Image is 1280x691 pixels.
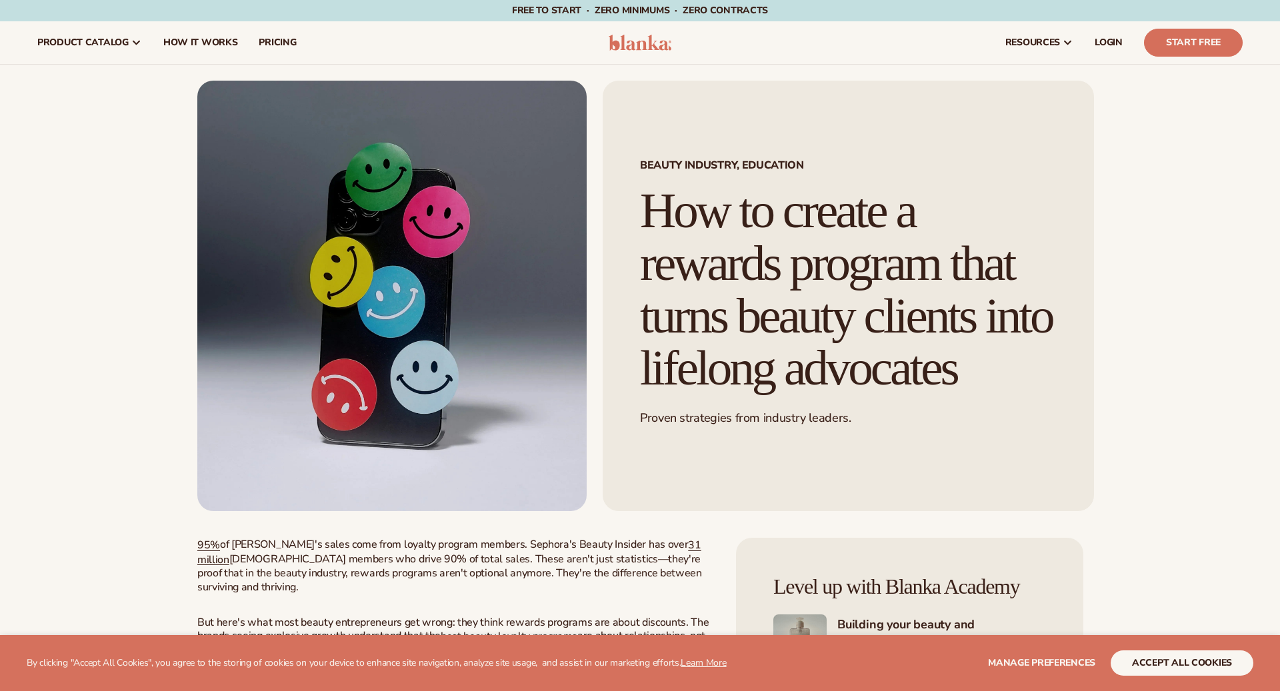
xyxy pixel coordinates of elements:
a: Start Free [1144,29,1243,57]
a: Learn More [681,656,726,669]
h4: Building your beauty and wellness brand with [PERSON_NAME] [837,617,1046,665]
a: best beauty loyalty programs [441,629,577,644]
h4: Level up with Blanka Academy [773,575,1046,598]
a: product catalog [27,21,153,64]
span: pricing [259,37,296,48]
a: Shopify Image 5 Building your beauty and wellness brand with [PERSON_NAME] [773,614,1046,668]
a: How It Works [153,21,249,64]
span: Proven strategies from industry leaders. [640,410,851,426]
img: How to create a rewards program that turns beauty clients into lifelong advocates [197,81,587,511]
img: logo [609,35,672,51]
span: Manage preferences [988,656,1095,669]
a: resources [995,21,1084,64]
a: 95% [197,538,220,552]
a: LOGIN [1084,21,1133,64]
a: 31 million [197,538,701,567]
h1: How to create a rewards program that turns beauty clients into lifelong advocates [640,185,1057,394]
span: product catalog [37,37,129,48]
button: accept all cookies [1111,650,1253,676]
button: Manage preferences [988,650,1095,676]
span: LOGIN [1095,37,1123,48]
span: How It Works [163,37,238,48]
a: pricing [248,21,307,64]
span: Free to start · ZERO minimums · ZERO contracts [512,4,768,17]
span: Beauty industry, Education [640,160,1057,171]
img: Shopify Image 5 [773,614,827,668]
span: But here's what most beauty entrepreneurs get wrong: they think rewards programs are about discou... [197,615,709,672]
p: By clicking "Accept All Cookies", you agree to the storing of cookies on your device to enhance s... [27,658,727,669]
span: resources [1005,37,1060,48]
span: of [PERSON_NAME]'s sales come from loyalty program members. Sephora's Beauty Insider has over [DE... [197,537,702,594]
